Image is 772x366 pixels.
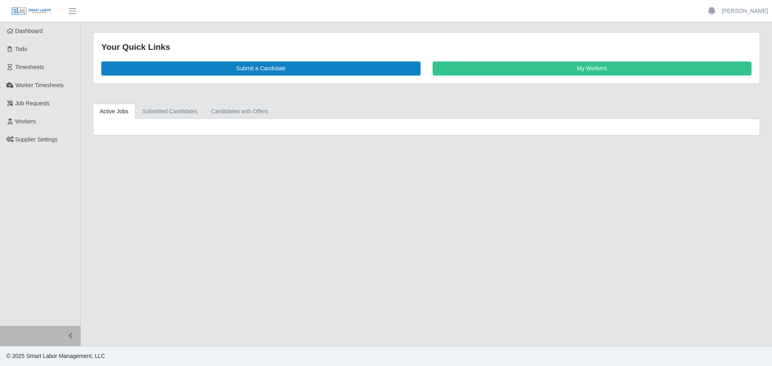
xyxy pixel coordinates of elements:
div: Your Quick Links [101,41,751,53]
span: Job Requests [15,100,50,106]
span: Timesheets [15,64,44,70]
span: Worker Timesheets [15,82,64,88]
a: Submit a Candidate [101,61,421,76]
a: My Workers [433,61,752,76]
span: Supplier Settings [15,136,58,143]
a: [PERSON_NAME] [722,7,768,15]
a: Candidates with Offers [204,104,275,119]
span: © 2025 Smart Labor Management, LLC [6,353,105,359]
img: SLM Logo [11,7,51,16]
a: Submitted Candidates [136,104,205,119]
a: Active Jobs [93,104,136,119]
span: Dashboard [15,28,43,34]
span: Workers [15,118,36,125]
span: Todo [15,46,27,52]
